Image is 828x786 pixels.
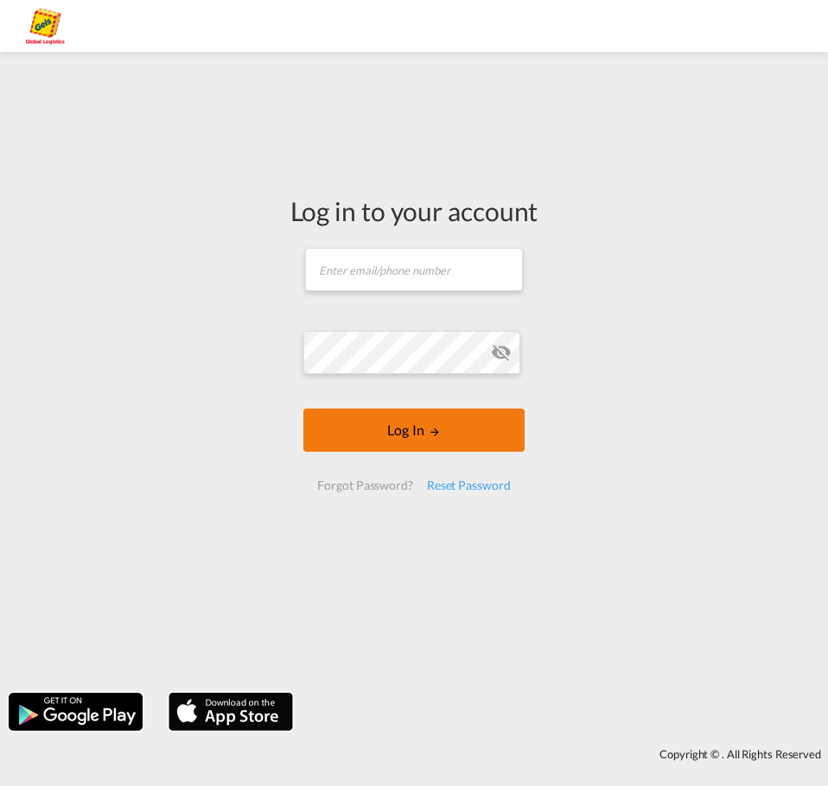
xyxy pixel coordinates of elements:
div: Forgot Password? [310,470,419,501]
input: Enter email/phone number [305,248,522,291]
div: Reset Password [420,470,518,501]
md-icon: icon-eye-off [491,342,512,363]
img: google.png [7,691,144,732]
div: Log in to your account [290,193,538,229]
img: a2a4a140666c11eeab5485e577415959.png [26,7,65,46]
button: LOGIN [303,409,524,452]
img: apple.png [167,691,295,732]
